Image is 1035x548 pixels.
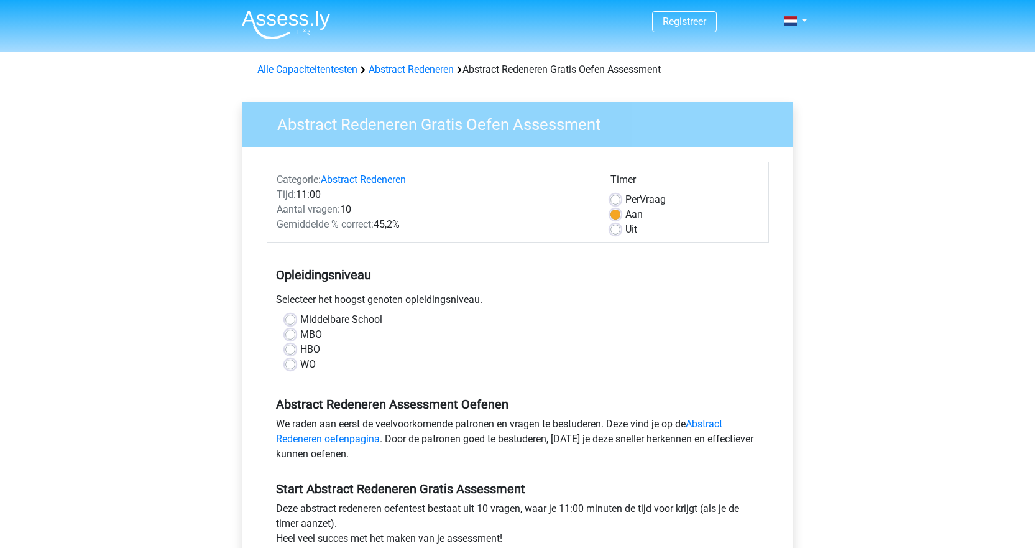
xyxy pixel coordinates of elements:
h5: Start Abstract Redeneren Gratis Assessment [276,481,760,496]
a: Abstract Redeneren [321,174,406,185]
span: Tijd: [277,188,296,200]
a: Abstract Redeneren [369,63,454,75]
div: 10 [267,202,601,217]
h5: Opleidingsniveau [276,262,760,287]
label: MBO [300,327,322,342]
label: Vraag [625,192,666,207]
label: WO [300,357,316,372]
span: Per [625,193,640,205]
img: Assessly [242,10,330,39]
label: Aan [625,207,643,222]
label: HBO [300,342,320,357]
h5: Abstract Redeneren Assessment Oefenen [276,397,760,412]
div: 11:00 [267,187,601,202]
a: Alle Capaciteitentesten [257,63,357,75]
span: Gemiddelde % correct: [277,218,374,230]
div: Abstract Redeneren Gratis Oefen Assessment [252,62,783,77]
h3: Abstract Redeneren Gratis Oefen Assessment [262,110,784,134]
label: Uit [625,222,637,237]
div: 45,2% [267,217,601,232]
span: Categorie: [277,174,321,185]
div: We raden aan eerst de veelvoorkomende patronen en vragen te bestuderen. Deze vind je op de . Door... [267,417,769,467]
span: Aantal vragen: [277,203,340,215]
div: Selecteer het hoogst genoten opleidingsniveau. [267,292,769,312]
div: Timer [610,172,759,192]
label: Middelbare School [300,312,382,327]
a: Registreer [663,16,706,27]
